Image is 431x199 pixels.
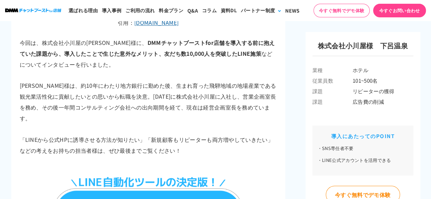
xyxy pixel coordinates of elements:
span: リピーターの獲得 [353,87,413,95]
span: 課題 [312,87,353,95]
span: 101~500名 [353,77,413,84]
li: LINE公式アカウントを活用できる [318,157,408,164]
a: [DOMAIN_NAME] [134,18,179,27]
span: 広告費の削減 [353,98,413,105]
p: 今回は、株式会社小川屋の[PERSON_NAME]様に、 などについてインタビューを行いました。 [20,37,277,70]
span: 課題 [312,98,353,105]
h2: 導入にあたってのPOINT [318,132,408,140]
p: [PERSON_NAME]様は、約10年にわたり地方銀行に勤めた後、生まれ育った飛騨地域の地場産業である観光業活性化に貢献したいとの思いから転職を決意。[DATE]に株式会社小川屋に入社し、営業... [20,80,277,123]
span: 業種 [312,66,353,73]
h3: 株式会社小川屋様 下呂温泉 [312,40,413,56]
figcaption: 引用： [20,18,277,27]
li: SNS専任者不要 [318,145,408,152]
a: 今すぐお問い合わせ [373,4,426,17]
div: パートナー制度 [241,7,275,14]
span: ホテル [353,66,413,73]
strong: DMMチャットブーストfor店舗を導入する前に抱えていた課題から、導入したことで生じた意外なメリット、友だち数10,000人を突破したLINE施策 [20,38,275,57]
a: 今すぐ無料でデモ体験 [313,4,370,17]
span: 従業員数 [312,77,353,84]
p: 「LINEから公式HPに誘導させる方法が知りたい」「新規顧客もリピーターも両方増やしていきたい」などの考えをお持ちの担当者様は、ぜひ最後までご覧ください！ [20,134,277,155]
img: ロゴ [5,9,61,12]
